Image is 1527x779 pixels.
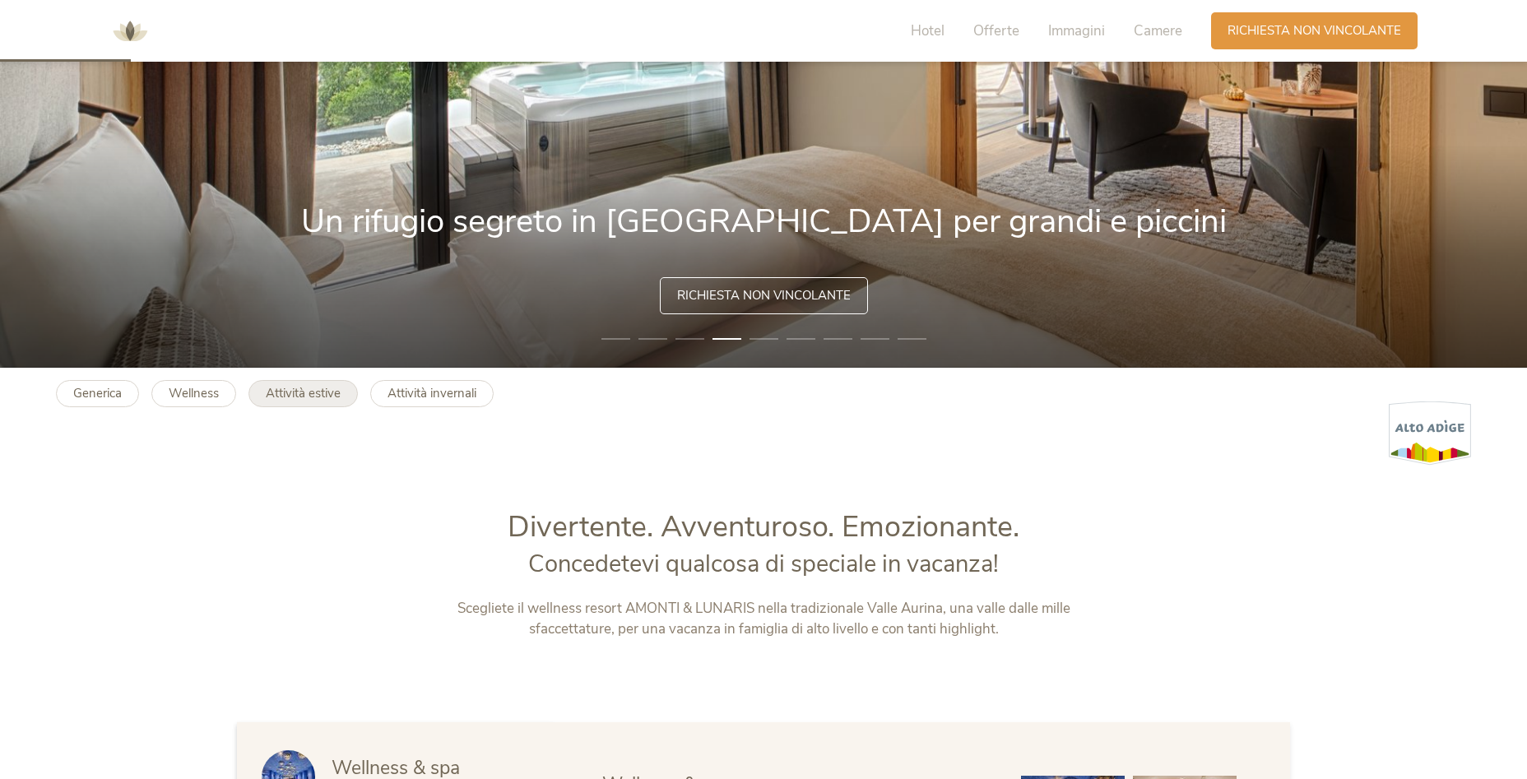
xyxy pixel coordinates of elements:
[105,25,155,36] a: AMONTI & LUNARIS Wellnessresort
[73,385,122,401] b: Generica
[388,385,476,401] b: Attività invernali
[508,507,1019,547] span: Divertente. Avventuroso. Emozionante.
[1048,21,1105,40] span: Immagini
[105,7,155,56] img: AMONTI & LUNARIS Wellnessresort
[1389,401,1471,466] img: Alto Adige
[677,287,851,304] span: Richiesta non vincolante
[151,380,236,407] a: Wellness
[370,380,494,407] a: Attività invernali
[973,21,1019,40] span: Offerte
[248,380,358,407] a: Attività estive
[420,598,1107,640] p: Scegliete il wellness resort AMONTI & LUNARIS nella tradizionale Valle Aurina, una valle dalle mi...
[528,548,999,580] span: Concedetevi qualcosa di speciale in vacanza!
[1228,22,1401,39] span: Richiesta non vincolante
[169,385,219,401] b: Wellness
[1134,21,1182,40] span: Camere
[266,385,341,401] b: Attività estive
[56,380,139,407] a: Generica
[911,21,945,40] span: Hotel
